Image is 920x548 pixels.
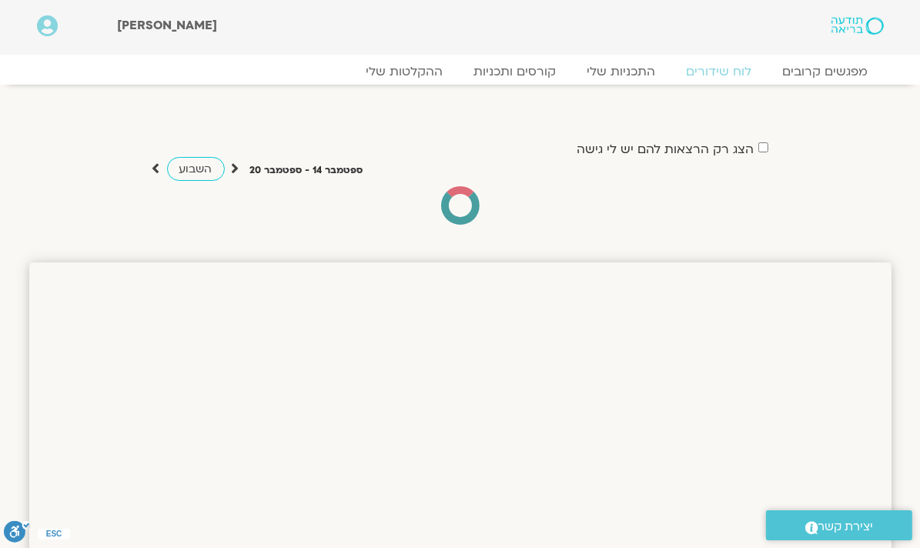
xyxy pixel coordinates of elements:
[577,142,754,156] label: הצג רק הרצאות להם יש לי גישה
[37,64,884,79] nav: Menu
[117,17,217,34] span: [PERSON_NAME]
[459,64,572,79] a: קורסים ותכניות
[167,157,225,181] a: השבוע
[671,64,768,79] a: לוח שידורים
[572,64,671,79] a: התכניות שלי
[818,516,874,537] span: יצירת קשר
[250,162,363,179] p: ספטמבר 14 - ספטמבר 20
[351,64,459,79] a: ההקלטות שלי
[768,64,884,79] a: מפגשים קרובים
[179,162,212,176] span: השבוע
[766,510,912,540] a: יצירת קשר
